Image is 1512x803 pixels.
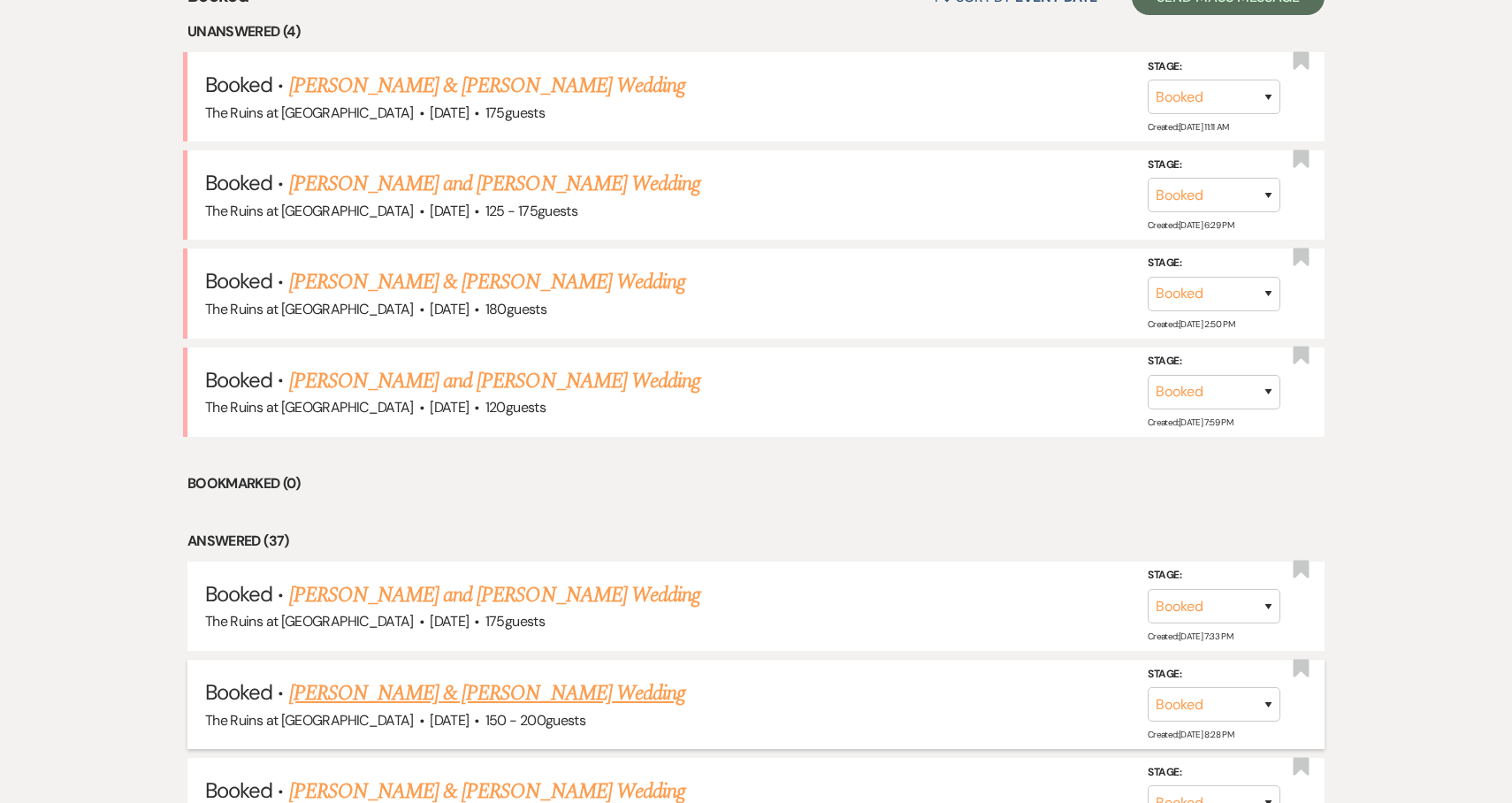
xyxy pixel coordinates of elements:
[289,677,685,709] a: [PERSON_NAME] & [PERSON_NAME] Wedding
[187,472,1325,495] li: Bookmarked (0)
[1148,254,1280,273] label: Stage:
[205,678,272,706] span: Booked
[1148,352,1280,371] label: Stage:
[1148,156,1280,175] label: Stage:
[205,612,414,631] span: The Ruins at [GEOGRAPHIC_DATA]
[485,398,546,417] span: 120 guests
[485,103,545,122] span: 175 guests
[1148,729,1233,740] span: Created: [DATE] 8:28 PM
[205,71,272,98] span: Booked
[430,711,469,730] span: [DATE]
[205,398,414,417] span: The Ruins at [GEOGRAPHIC_DATA]
[1148,317,1234,329] span: Created: [DATE] 2:50 PM
[289,266,685,298] a: [PERSON_NAME] & [PERSON_NAME] Wedding
[205,300,414,318] span: The Ruins at [GEOGRAPHIC_DATA]
[289,579,701,611] a: [PERSON_NAME] and [PERSON_NAME] Wedding
[1148,566,1280,585] label: Stage:
[485,612,545,631] span: 175 guests
[485,300,546,318] span: 180 guests
[1148,219,1233,231] span: Created: [DATE] 6:29 PM
[430,398,469,417] span: [DATE]
[289,168,701,200] a: [PERSON_NAME] and [PERSON_NAME] Wedding
[1148,121,1228,133] span: Created: [DATE] 11:11 AM
[205,366,272,394] span: Booked
[1148,631,1233,642] span: Created: [DATE] 7:33 PM
[430,202,469,220] span: [DATE]
[205,267,272,294] span: Booked
[485,202,577,220] span: 125 - 175 guests
[205,580,272,608] span: Booked
[430,300,469,318] span: [DATE]
[1148,57,1280,76] label: Stage:
[187,530,1325,553] li: Answered (37)
[205,103,414,122] span: The Ruins at [GEOGRAPHIC_DATA]
[289,365,701,397] a: [PERSON_NAME] and [PERSON_NAME] Wedding
[1148,665,1280,684] label: Stage:
[430,612,469,631] span: [DATE]
[1148,763,1280,783] label: Stage:
[485,711,585,730] span: 150 - 200 guests
[205,202,414,220] span: The Ruins at [GEOGRAPHIC_DATA]
[187,20,1325,43] li: Unanswered (4)
[289,70,685,102] a: [PERSON_NAME] & [PERSON_NAME] Wedding
[430,103,469,122] span: [DATE]
[1148,417,1233,428] span: Created: [DATE] 7:59 PM
[205,169,272,196] span: Booked
[205,711,414,730] span: The Ruins at [GEOGRAPHIC_DATA]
